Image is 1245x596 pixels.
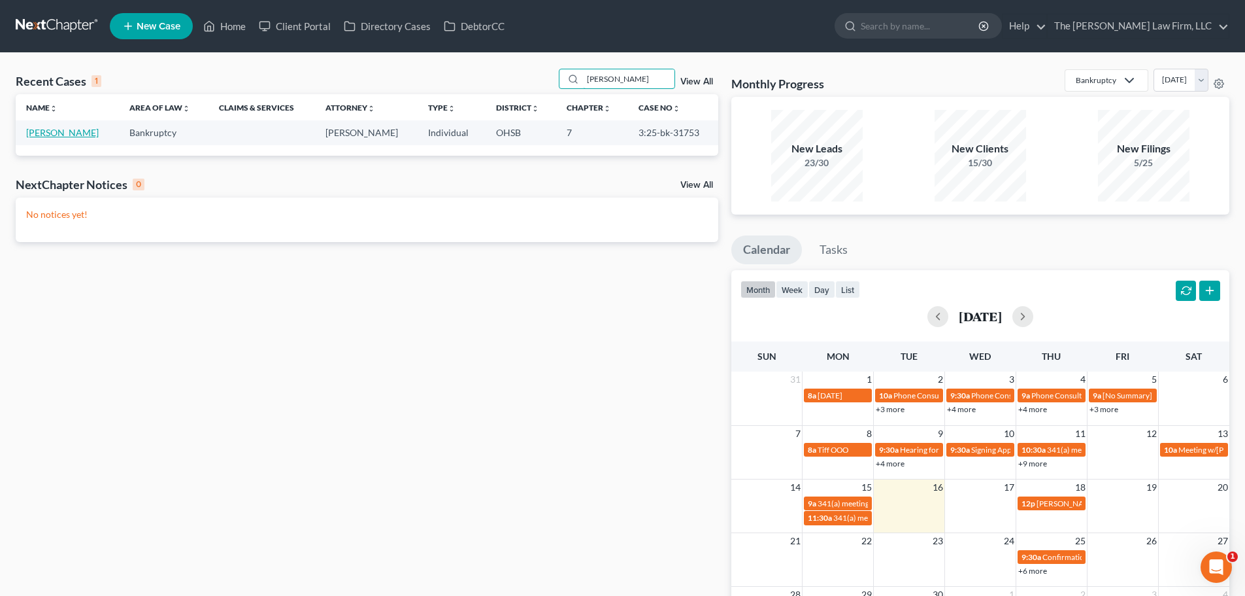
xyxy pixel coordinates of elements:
a: Typeunfold_more [428,103,456,113]
i: unfold_more [182,105,190,113]
td: 3:25-bk-31753 [628,120,718,145]
span: Phone Consultation - [PERSON_NAME] [893,391,1028,400]
button: list [835,281,860,298]
div: New Filings [1098,141,1189,156]
a: Calendar [731,236,802,264]
div: NextChapter Notices [16,177,144,192]
span: 9a [1021,391,1030,400]
span: 9a [1093,391,1101,400]
span: 341(a) meeting for [PERSON_NAME] [818,499,944,508]
span: Hearing for [PERSON_NAME] & [PERSON_NAME] [900,445,1071,455]
a: Case Nounfold_more [639,103,680,113]
button: day [808,281,835,298]
td: 7 [556,120,628,145]
a: Help [1003,14,1046,38]
a: +4 more [1018,404,1047,414]
span: Wed [969,351,991,362]
div: 5/25 [1098,156,1189,169]
a: Client Portal [252,14,337,38]
span: 8a [808,391,816,400]
a: Tasks [808,236,859,264]
span: 19 [1145,480,1158,495]
span: Fri [1116,351,1129,362]
span: New Case [137,22,180,31]
span: Signing Appointment - [PERSON_NAME] - Chapter 7 [971,445,1149,455]
div: 23/30 [771,156,863,169]
span: Thu [1042,351,1061,362]
span: 20 [1216,480,1229,495]
span: 23 [931,533,944,549]
span: 26 [1145,533,1158,549]
span: 1 [1227,552,1238,562]
span: 8 [865,426,873,442]
span: 9:30a [950,445,970,455]
span: 16 [931,480,944,495]
a: DebtorCC [437,14,511,38]
span: 22 [860,533,873,549]
span: 5 [1150,372,1158,387]
td: [PERSON_NAME] [315,120,418,145]
span: 17 [1003,480,1016,495]
span: 27 [1216,533,1229,549]
span: 9:30a [950,391,970,400]
a: View All [680,181,713,190]
div: 0 [133,179,144,190]
div: New Clients [935,141,1026,156]
span: 341(a) meeting for [PERSON_NAME] [1047,445,1173,455]
a: +3 more [876,404,905,414]
span: 10a [1164,445,1177,455]
span: Tue [901,351,918,362]
div: New Leads [771,141,863,156]
a: +9 more [1018,459,1047,468]
span: 341(a) meeting for [PERSON_NAME] [833,513,959,523]
td: Individual [418,120,486,145]
span: 9:30a [1021,552,1041,562]
input: Search by name... [861,14,980,38]
span: 12p [1021,499,1035,508]
a: Directory Cases [337,14,437,38]
span: [No Summary] [1103,391,1152,400]
td: OHSB [486,120,556,145]
span: [DATE] [818,391,842,400]
span: 1 [865,372,873,387]
i: unfold_more [531,105,539,113]
span: 9a [808,499,816,508]
i: unfold_more [603,105,611,113]
input: Search by name... [583,69,674,88]
div: Bankruptcy [1076,75,1116,86]
span: Phone Consultation - [PERSON_NAME][GEOGRAPHIC_DATA] [1031,391,1245,400]
a: +4 more [876,459,905,468]
a: +3 more [1089,404,1118,414]
span: 7 [794,426,802,442]
iframe: Intercom live chat [1201,552,1232,583]
span: Sun [757,351,776,362]
span: Mon [827,351,850,362]
a: Districtunfold_more [496,103,539,113]
div: Recent Cases [16,73,101,89]
span: 9 [937,426,944,442]
h2: [DATE] [959,309,1002,323]
span: 2 [937,372,944,387]
a: Home [197,14,252,38]
span: 10:30a [1021,445,1046,455]
a: Nameunfold_more [26,103,58,113]
span: 14 [789,480,802,495]
span: 25 [1074,533,1087,549]
span: 13 [1216,426,1229,442]
a: Attorneyunfold_more [325,103,375,113]
span: 6 [1221,372,1229,387]
span: 18 [1074,480,1087,495]
span: 31 [789,372,802,387]
span: 3 [1008,372,1016,387]
span: Phone Consultation - [PERSON_NAME] [971,391,1106,400]
a: View All [680,77,713,86]
a: +6 more [1018,566,1047,576]
span: 11 [1074,426,1087,442]
h3: Monthly Progress [731,76,824,92]
span: 4 [1079,372,1087,387]
a: +4 more [947,404,976,414]
span: Tiff OOO [818,445,848,455]
a: [PERSON_NAME] [26,127,99,138]
span: 9:30a [879,445,899,455]
span: 8a [808,445,816,455]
